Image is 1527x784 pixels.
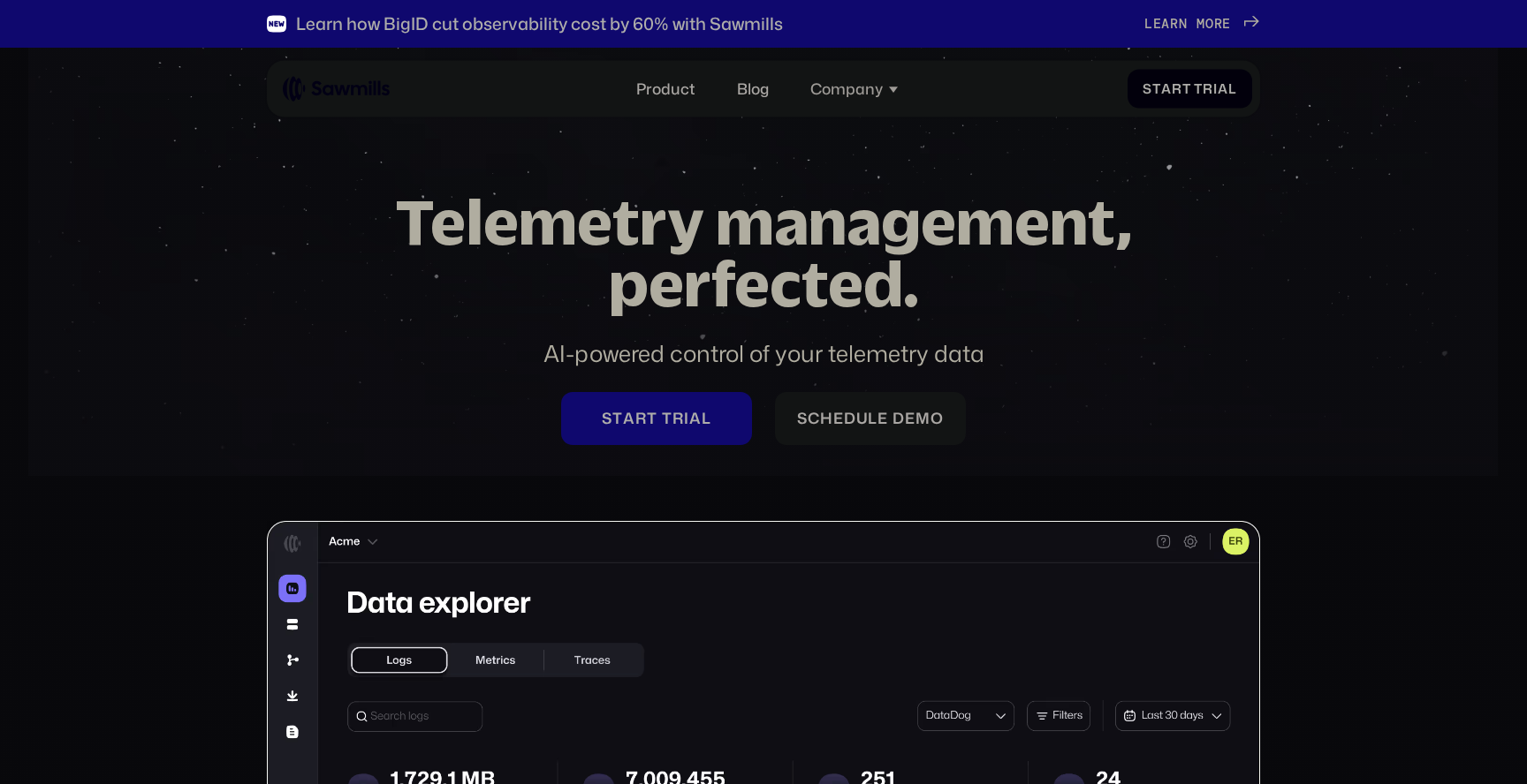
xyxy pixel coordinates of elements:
[820,410,833,428] span: h
[1228,81,1237,97] span: l
[684,410,689,428] span: i
[689,410,702,428] span: a
[1197,16,1205,32] span: m
[1144,16,1260,32] a: Learnmore
[1214,16,1223,32] span: r
[602,410,612,428] span: S
[931,410,944,428] span: o
[623,410,635,428] span: a
[877,410,888,428] span: e
[296,13,783,34] div: Learn how BigID cut observability cost by 60% with Sawmills
[856,410,869,428] span: u
[868,410,877,428] span: l
[808,410,820,428] span: c
[1143,81,1152,97] span: S
[1170,16,1179,32] span: r
[662,410,672,428] span: t
[1172,81,1182,97] span: r
[1205,16,1214,32] span: o
[1218,81,1228,97] span: a
[893,410,905,428] span: d
[810,79,883,98] div: Company
[799,68,909,109] div: Company
[1194,81,1203,97] span: T
[844,410,856,428] span: d
[1128,70,1252,109] a: StartTrial
[1161,81,1172,97] span: a
[833,410,844,428] span: e
[1182,81,1191,97] span: t
[1152,81,1161,97] span: t
[561,392,752,445] a: Starttrial
[1179,16,1188,32] span: n
[1222,16,1231,32] span: e
[358,337,1169,369] div: AI-powered control of your telemetry data
[1153,16,1162,32] span: e
[358,191,1169,314] h1: Telemetry management, perfected.
[647,410,657,428] span: t
[1203,81,1213,97] span: r
[702,410,711,428] span: l
[612,410,623,428] span: t
[905,410,915,428] span: e
[1213,81,1218,97] span: i
[797,410,808,428] span: S
[1161,16,1170,32] span: a
[726,68,780,109] a: Blog
[672,410,684,428] span: r
[625,68,706,109] a: Product
[775,392,966,445] a: Scheduledemo
[635,410,647,428] span: r
[915,410,931,428] span: m
[1144,16,1153,32] span: L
